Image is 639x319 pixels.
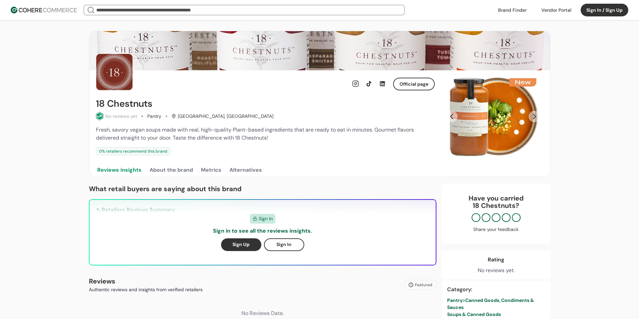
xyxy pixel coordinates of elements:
div: Category : [447,286,545,294]
span: Fresh, savory vegan soups made with real, high-quality Plant-based ingredients that are ready to ... [96,126,414,141]
button: Reviews insights [96,163,143,177]
button: Sign In / Sign Up [581,4,628,16]
div: Share your feedback [448,226,544,233]
h2: 18 Chestnuts [96,98,152,109]
b: Reviews [89,277,115,286]
div: No reviews yet [105,113,137,120]
div: No reviews yet. [478,266,515,274]
span: Canned Goods, Condiments & Sauces [447,297,534,310]
button: Next Slide [529,111,540,122]
img: Brand cover image [89,31,550,70]
button: Sign Up [221,238,261,251]
button: Metrics [200,163,223,177]
button: Previous Slide [446,111,458,122]
div: Have you carried [448,194,544,209]
div: Carousel [443,77,543,156]
button: Sign In [264,238,304,251]
img: Slide 0 [443,77,543,156]
p: Sign in to see all the reviews insights. [213,227,312,235]
p: Authentic reviews and insights from verified retailers [89,286,203,293]
div: Soups & Canned Goods [447,311,545,318]
div: Pantry [147,113,161,120]
span: Sign In [259,215,273,222]
span: Pantry [447,297,463,303]
div: Slide 1 [443,77,543,156]
span: > [463,297,465,303]
div: [GEOGRAPHIC_DATA], [GEOGRAPHIC_DATA] [171,113,273,120]
a: Pantry>Canned Goods, Condiments & SaucesSoups & Canned Goods [447,297,545,318]
p: 18 Chestnuts ? [448,202,544,209]
img: Cohere Logo [11,7,77,13]
button: Official page [393,78,435,90]
img: Brand Photo [96,54,133,90]
button: About the brand [148,163,194,177]
div: 0 % retailers recommend this brand [96,147,170,155]
button: Alternatives [228,163,263,177]
span: Featured [415,282,432,288]
p: What retail buyers are saying about this brand [89,184,436,194]
div: Rating [488,256,504,264]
